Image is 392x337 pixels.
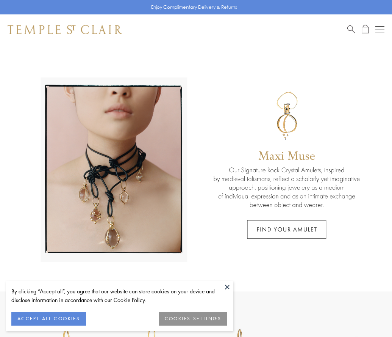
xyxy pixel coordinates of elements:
a: Open Shopping Bag [362,25,369,34]
div: By clicking “Accept all”, you agree that our website can store cookies on your device and disclos... [11,287,227,304]
button: COOKIES SETTINGS [159,312,227,326]
a: Search [347,25,355,34]
button: Open navigation [375,25,384,34]
p: Enjoy Complimentary Delivery & Returns [151,3,237,11]
img: Temple St. Clair [8,25,122,34]
button: ACCEPT ALL COOKIES [11,312,86,326]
